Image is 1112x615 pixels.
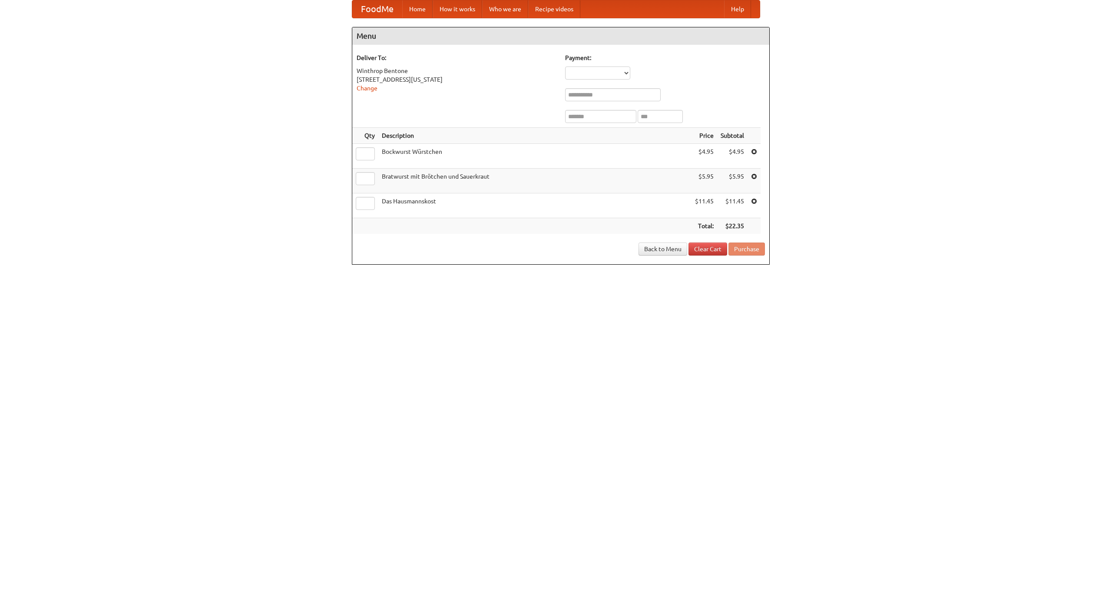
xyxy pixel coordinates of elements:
[692,169,717,193] td: $5.95
[528,0,580,18] a: Recipe videos
[692,128,717,144] th: Price
[717,169,748,193] td: $5.95
[352,0,402,18] a: FoodMe
[728,243,765,256] button: Purchase
[717,144,748,169] td: $4.95
[717,128,748,144] th: Subtotal
[724,0,751,18] a: Help
[357,85,377,92] a: Change
[378,169,692,193] td: Bratwurst mit Brötchen und Sauerkraut
[357,75,556,84] div: [STREET_ADDRESS][US_STATE]
[357,53,556,62] h5: Deliver To:
[692,218,717,234] th: Total:
[692,193,717,218] td: $11.45
[378,193,692,218] td: Das Hausmannskost
[565,53,765,62] h5: Payment:
[717,218,748,234] th: $22.35
[692,144,717,169] td: $4.95
[482,0,528,18] a: Who we are
[352,128,378,144] th: Qty
[402,0,433,18] a: Home
[378,144,692,169] td: Bockwurst Würstchen
[717,193,748,218] td: $11.45
[357,66,556,75] div: Winthrop Bentone
[378,128,692,144] th: Description
[352,27,769,45] h4: Menu
[639,243,687,256] a: Back to Menu
[688,243,727,256] a: Clear Cart
[433,0,482,18] a: How it works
